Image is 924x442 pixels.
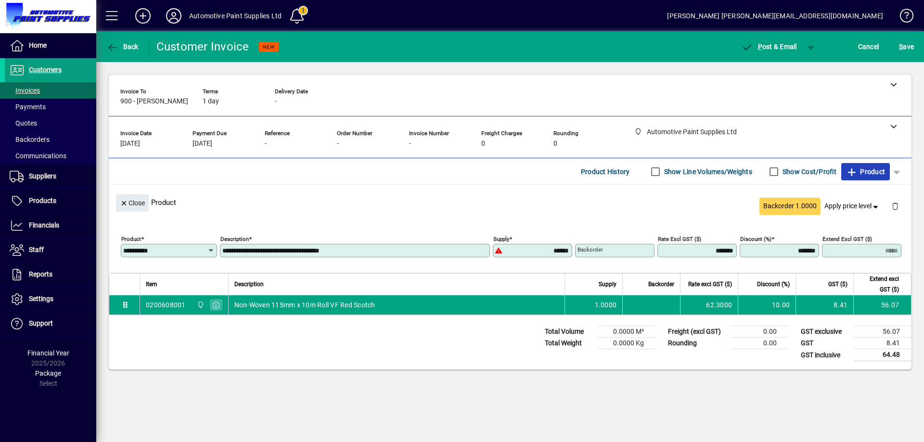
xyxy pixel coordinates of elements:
span: Suppliers [29,172,56,180]
a: Reports [5,263,96,287]
button: Backorder 1.0000 [759,198,821,215]
td: 56.07 [853,295,911,315]
button: Back [104,38,141,55]
span: 0 [553,140,557,148]
button: Apply price level [821,198,884,215]
a: Communications [5,148,96,164]
span: Automotive Paint Supplies Ltd [194,300,205,310]
div: 0200608001 [146,300,186,310]
label: Show Line Volumes/Weights [662,167,752,177]
td: 8.41 [854,338,911,349]
span: Staff [29,246,44,253]
label: Show Cost/Profit [781,167,836,177]
span: - [265,140,267,148]
span: - [409,140,411,148]
td: 0.0000 Kg [598,338,655,349]
span: ave [899,39,914,54]
td: 10.00 [738,295,796,315]
a: Staff [5,238,96,262]
span: Home [29,41,47,49]
span: [DATE] [192,140,212,148]
span: ost & Email [741,43,797,51]
span: Description [234,279,264,290]
td: 64.48 [854,349,911,361]
span: Communications [10,152,66,160]
span: 900 - [PERSON_NAME] [120,98,188,105]
span: Package [35,369,61,377]
span: Supply [599,279,616,290]
td: GST exclusive [796,326,854,338]
mat-label: Backorder [577,246,603,253]
span: Rate excl GST ($) [688,279,732,290]
a: Support [5,312,96,336]
span: Backorders [10,136,50,143]
span: Customers [29,66,62,74]
span: GST ($) [828,279,847,290]
span: Quotes [10,119,37,127]
span: Extend excl GST ($) [860,274,899,295]
span: [DATE] [120,140,140,148]
app-page-header-button: Back [96,38,149,55]
a: Products [5,189,96,213]
button: Product [841,163,890,180]
td: Total Volume [540,326,598,338]
span: 1 day [203,98,219,105]
span: - [275,98,277,105]
td: 0.0000 M³ [598,326,655,338]
button: Close [116,194,149,212]
span: Payments [10,103,46,111]
mat-label: Extend excl GST ($) [822,236,872,242]
span: Backorder [648,279,674,290]
span: NEW [263,44,275,50]
div: [PERSON_NAME] [PERSON_NAME][EMAIL_ADDRESS][DOMAIN_NAME] [667,8,883,24]
button: Cancel [856,38,882,55]
button: Post & Email [736,38,802,55]
a: Settings [5,287,96,311]
span: Product History [581,164,630,179]
mat-label: Discount (%) [740,236,771,242]
a: Suppliers [5,164,96,189]
span: Apply price level [824,201,880,211]
td: 56.07 [854,326,911,338]
a: Quotes [5,115,96,131]
span: Settings [29,295,53,303]
mat-label: Supply [493,236,509,242]
a: Financials [5,214,96,238]
div: Customer Invoice [156,39,249,54]
span: Cancel [858,39,879,54]
mat-label: Product [121,236,141,242]
span: P [758,43,762,51]
span: - [337,140,339,148]
button: Add [128,7,158,25]
app-page-header-button: Delete [884,202,907,210]
td: 0.00 [731,326,788,338]
button: Save [897,38,916,55]
td: GST inclusive [796,349,854,361]
td: Total Weight [540,338,598,349]
td: 8.41 [796,295,853,315]
span: S [899,43,903,51]
span: Support [29,319,53,327]
span: Product [846,164,885,179]
button: Product History [577,163,634,180]
button: Profile [158,7,189,25]
td: Rounding [663,338,731,349]
span: Backorder 1.0000 [763,201,817,211]
button: Delete [884,194,907,217]
div: 62.3000 [686,300,732,310]
td: Freight (excl GST) [663,326,731,338]
mat-label: Description [220,236,249,242]
td: 0.00 [731,338,788,349]
span: Invoices [10,87,40,94]
span: Financial Year [27,349,69,357]
span: 0 [481,140,485,148]
span: Non-Woven 115mm x 10m Roll VF Red Scotch [234,300,375,310]
span: Financials [29,221,59,229]
a: Home [5,34,96,58]
span: 1.0000 [595,300,617,310]
span: Discount (%) [757,279,790,290]
a: Invoices [5,82,96,99]
span: Products [29,197,56,204]
span: Reports [29,270,52,278]
td: GST [796,338,854,349]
